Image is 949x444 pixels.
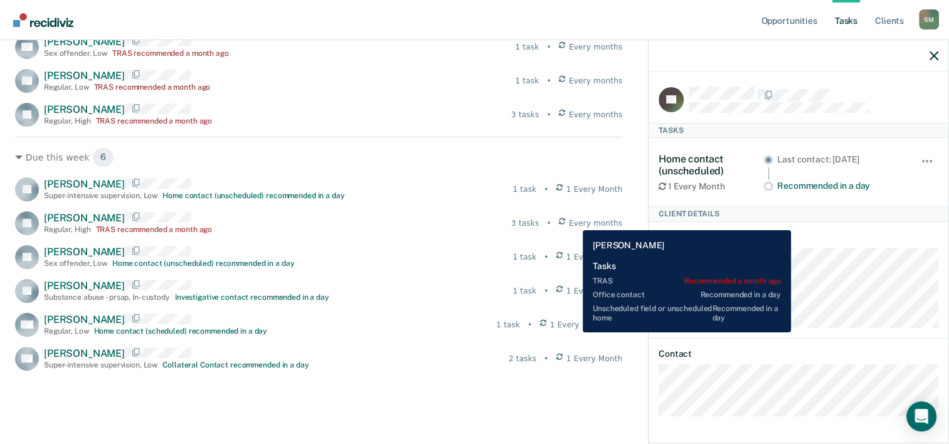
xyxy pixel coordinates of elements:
div: TRAS recommended a month ago [94,83,211,92]
span: [PERSON_NAME] [44,280,125,292]
span: Every months [569,41,623,53]
div: Super-intensive supervision , Low [44,361,157,369]
span: 1 Every Month [566,353,623,364]
div: • [546,41,551,53]
div: Sex offender , Low [44,259,107,268]
div: TRAS recommended a month ago [112,49,229,58]
div: Regular , Low [44,83,89,92]
div: Regular , Low [44,327,89,336]
div: 3 tasks [511,109,539,120]
div: Substance abuse - prsap , In-custody [44,293,170,302]
div: • [544,184,548,195]
div: 2 tasks [509,353,536,364]
div: 1 task [512,184,536,195]
div: Home contact (unscheduled) recommended in a day [162,191,344,200]
div: S M [919,9,939,29]
div: 1 task [512,285,536,297]
span: [PERSON_NAME] [44,314,125,325]
span: [PERSON_NAME] [44,246,125,258]
div: Recommended in a day [777,181,903,191]
dt: Supervision [659,232,938,243]
span: Every months [569,218,623,229]
div: 1 task [512,251,536,263]
div: Regular , High [44,117,90,125]
div: 1 task [515,75,539,87]
div: 1 task [496,319,520,330]
div: • [546,218,551,229]
div: Home contact (unscheduled) recommended in a day [112,259,294,268]
span: [PERSON_NAME] [44,36,125,48]
div: TRAS recommended a month ago [95,225,212,234]
div: Tasks [649,123,948,138]
span: [PERSON_NAME] [44,178,125,190]
div: • [544,285,548,297]
span: 1 Every Month [566,251,623,263]
span: [PERSON_NAME] [44,212,125,224]
div: • [546,109,551,120]
div: • [528,319,532,330]
span: [PERSON_NAME] [44,103,125,115]
div: Due this week [15,147,622,167]
div: • [546,75,551,87]
div: Home contact (scheduled) recommended in a day [94,327,268,336]
div: Home contact (unscheduled) [659,153,763,177]
div: • [544,251,548,263]
div: TRAS recommended a month ago [95,117,212,125]
span: 6 [92,147,114,167]
div: Open Intercom Messenger [906,401,936,431]
div: Client Details [649,206,948,221]
div: 3 tasks [511,218,539,229]
div: Regular , High [44,225,90,234]
span: 1 Every 12 Months [550,319,623,330]
button: Profile dropdown button [919,9,939,29]
dt: Contact [659,349,938,359]
span: Every months [569,109,623,120]
div: 1 task [515,41,539,53]
div: Sex offender , Low [44,49,107,58]
div: 1 Every Month [659,181,763,192]
img: Recidiviz [13,13,73,27]
div: Collateral Contact recommended in a day [162,361,309,369]
div: Investigative contact recommended in a day [175,293,329,302]
div: • [544,353,548,364]
div: Super-intensive supervision , Low [44,191,157,200]
span: [PERSON_NAME] [44,70,125,82]
div: Last contact: [DATE] [777,154,903,165]
span: 1 Every Month [566,184,623,195]
span: [PERSON_NAME] [44,347,125,359]
span: 1 Every Month [566,285,623,297]
span: Every months [569,75,623,87]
